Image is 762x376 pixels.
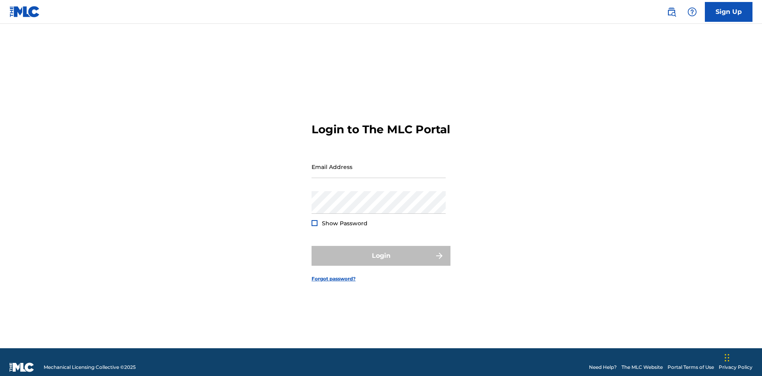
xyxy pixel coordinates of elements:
[10,363,34,372] img: logo
[725,346,729,370] div: Drag
[684,4,700,20] div: Help
[322,220,368,227] span: Show Password
[719,364,752,371] a: Privacy Policy
[705,2,752,22] a: Sign Up
[722,338,762,376] iframe: Chat Widget
[312,275,356,282] a: Forgot password?
[10,6,40,17] img: MLC Logo
[668,364,714,371] a: Portal Terms of Use
[312,123,450,136] h3: Login to The MLC Portal
[44,364,136,371] span: Mechanical Licensing Collective © 2025
[589,364,617,371] a: Need Help?
[622,364,663,371] a: The MLC Website
[687,7,697,17] img: help
[664,4,679,20] a: Public Search
[667,7,676,17] img: search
